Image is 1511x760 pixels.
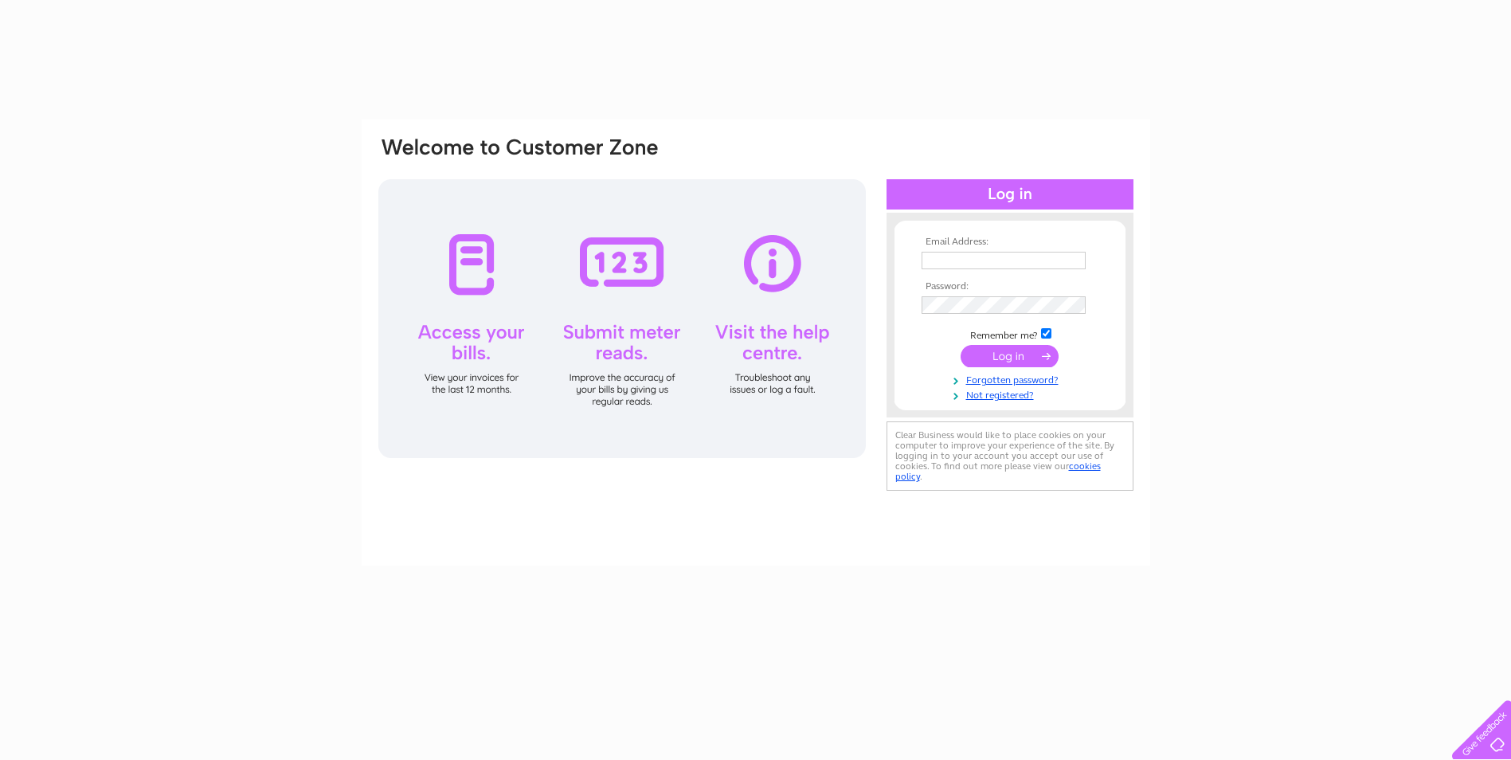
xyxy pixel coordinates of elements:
[895,460,1101,482] a: cookies policy
[922,371,1102,386] a: Forgotten password?
[961,345,1059,367] input: Submit
[918,326,1102,342] td: Remember me?
[918,281,1102,292] th: Password:
[887,421,1133,491] div: Clear Business would like to place cookies on your computer to improve your experience of the sit...
[918,237,1102,248] th: Email Address:
[922,386,1102,402] a: Not registered?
